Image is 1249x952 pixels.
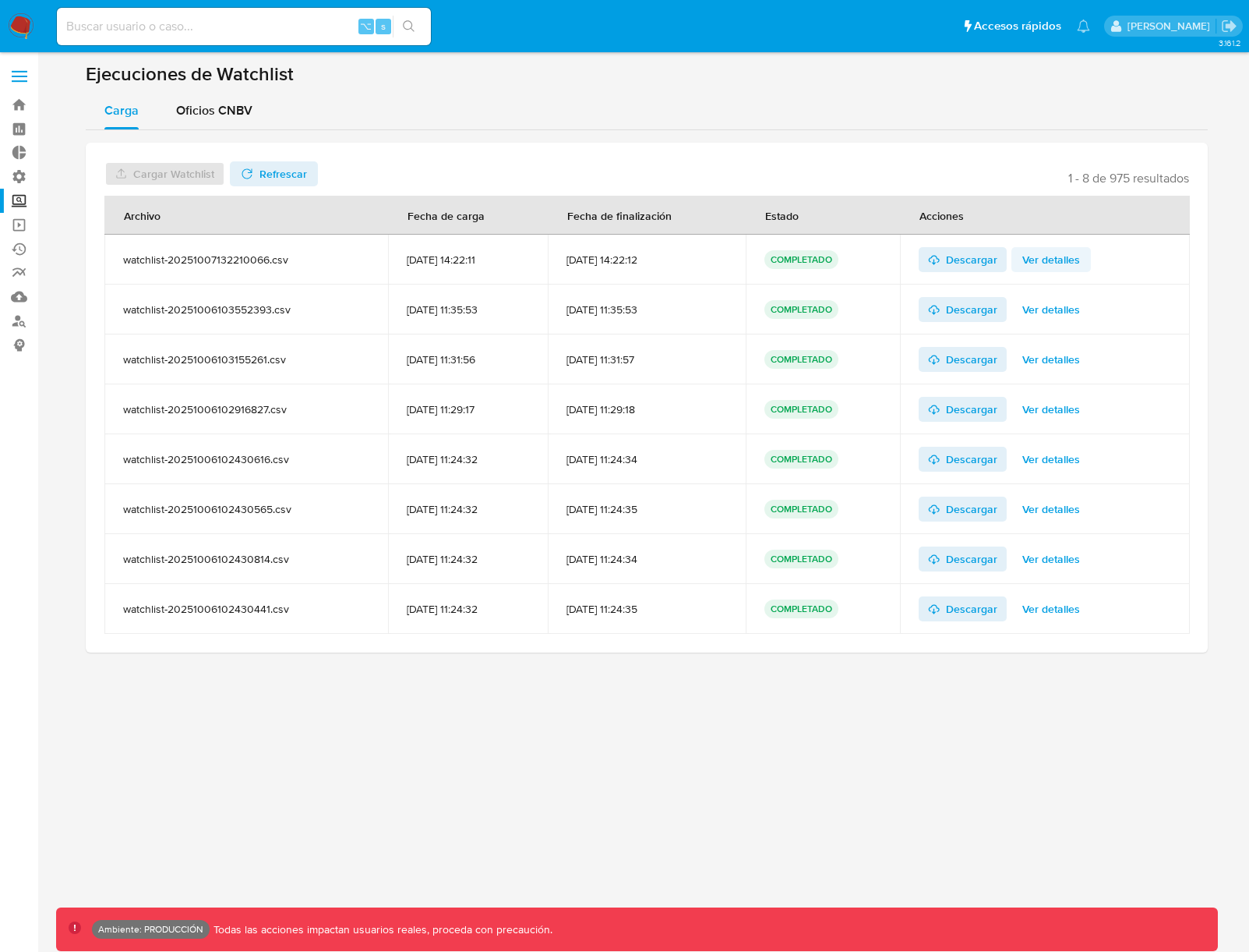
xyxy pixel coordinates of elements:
[1127,19,1215,34] p: joaquin.dolcemascolo@mercadolibre.com
[57,16,431,37] input: Buscar usuario o caso...
[1077,19,1090,33] a: Notificaciones
[98,926,203,933] p: Ambiente: PRODUCCIÓN
[974,18,1061,34] span: Accesos rápidos
[210,922,552,937] p: Todas las acciones impactan usuarios reales, proceda con precaución.
[381,19,386,34] span: s
[393,16,425,37] button: search-icon
[1221,18,1237,34] a: Salir
[360,19,372,34] span: ⌥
